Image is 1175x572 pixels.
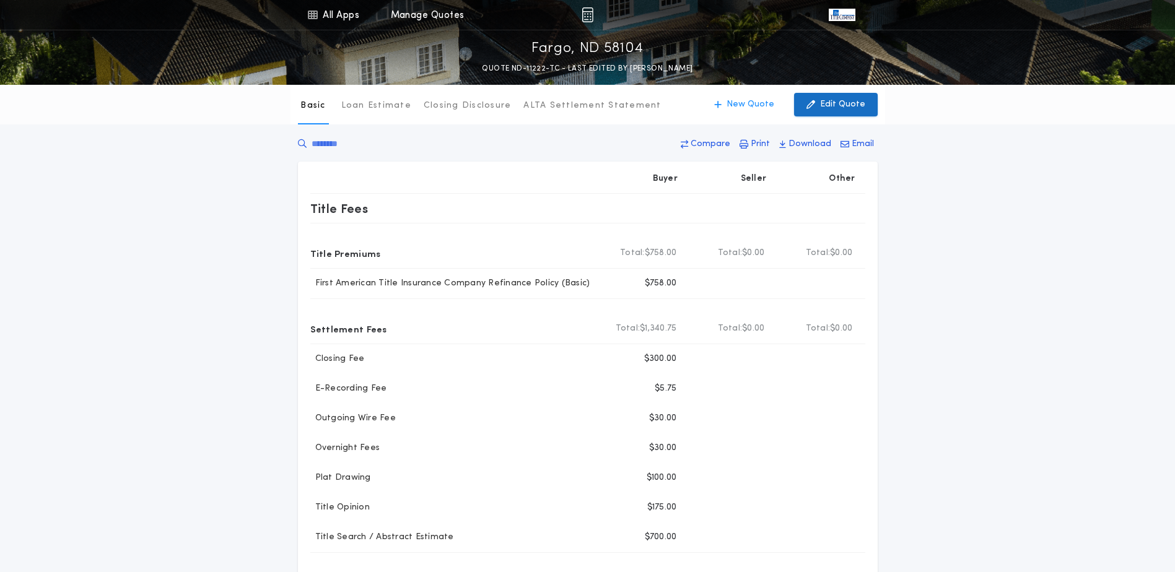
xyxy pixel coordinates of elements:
b: Total: [620,247,645,259]
p: $758.00 [645,277,677,290]
p: Plat Drawing [310,472,371,484]
p: Email [852,138,874,150]
p: Download [788,138,831,150]
button: Download [775,133,835,155]
b: Total: [616,323,640,335]
b: Total: [806,247,831,259]
p: $100.00 [647,472,677,484]
p: Overnight Fees [310,442,380,454]
p: $30.00 [649,412,677,425]
button: Print [736,133,774,155]
button: Edit Quote [794,93,878,116]
span: $0.00 [742,323,764,335]
p: First American Title Insurance Company Refinance Policy (Basic) [310,277,590,290]
span: $0.00 [742,247,764,259]
b: Total: [718,247,743,259]
span: $0.00 [830,247,852,259]
span: $1,340.75 [640,323,676,335]
p: Outgoing Wire Fee [310,412,396,425]
p: $30.00 [649,442,677,454]
p: Title Fees [310,199,369,219]
p: E-Recording Fee [310,383,387,395]
p: Compare [691,138,730,150]
img: vs-icon [829,9,855,21]
p: Buyer [653,173,678,185]
p: Edit Quote [820,98,865,111]
button: New Quote [702,93,787,116]
p: ALTA Settlement Statement [523,100,661,112]
p: $700.00 [645,531,677,544]
p: Title Search / Abstract Estimate [310,531,454,544]
p: $5.75 [655,383,676,395]
p: Seller [741,173,767,185]
p: Title Premiums [310,243,381,263]
p: Loan Estimate [341,100,411,112]
button: Email [837,133,878,155]
p: $300.00 [644,353,677,365]
b: Total: [718,323,743,335]
span: $758.00 [645,247,677,259]
p: Basic [300,100,325,112]
p: Settlement Fees [310,319,387,339]
span: $0.00 [830,323,852,335]
p: $175.00 [647,501,677,514]
p: Print [751,138,770,150]
button: Compare [677,133,734,155]
p: New Quote [727,98,774,111]
p: Title Opinion [310,501,370,514]
p: Closing Disclosure [424,100,512,112]
p: Fargo, ND 58104 [531,39,644,59]
b: Total: [806,323,831,335]
p: QUOTE ND-11222-TC - LAST EDITED BY [PERSON_NAME] [482,63,692,75]
img: img [582,7,593,22]
p: Other [829,173,855,185]
p: Closing Fee [310,353,365,365]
